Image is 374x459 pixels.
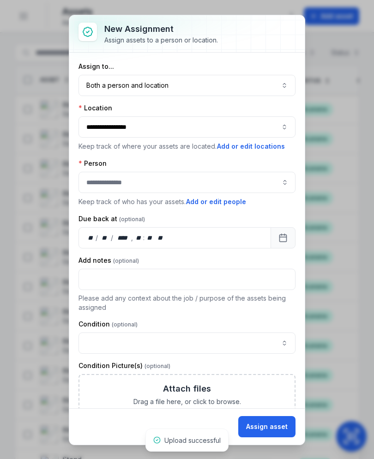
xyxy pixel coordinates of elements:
[78,172,296,193] input: assignment-add:person-label
[78,320,138,329] label: Condition
[217,141,285,151] button: Add or edit locations
[186,197,247,207] button: Add or edit people
[104,23,218,36] h3: New assignment
[99,233,111,242] div: month,
[143,233,145,242] div: :
[78,62,114,71] label: Assign to...
[271,227,296,248] button: Calendar
[78,294,296,312] p: Please add any context about the job / purpose of the assets being assigned
[78,197,296,207] p: Keep track of who has your assets.
[78,256,139,265] label: Add notes
[164,436,221,444] span: Upload successful
[111,233,114,242] div: /
[78,214,145,223] label: Due back at
[133,397,241,406] span: Drag a file here, or click to browse.
[78,75,296,96] button: Both a person and location
[96,233,99,242] div: /
[78,103,112,113] label: Location
[78,361,170,370] label: Condition Picture(s)
[114,233,131,242] div: year,
[238,416,296,437] button: Assign asset
[78,141,296,151] p: Keep track of where your assets are located.
[145,233,155,242] div: minute,
[86,233,96,242] div: day,
[163,382,211,395] h3: Attach files
[104,36,218,45] div: Assign assets to a person or location.
[78,159,107,168] label: Person
[134,233,143,242] div: hour,
[131,233,134,242] div: ,
[156,233,166,242] div: am/pm,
